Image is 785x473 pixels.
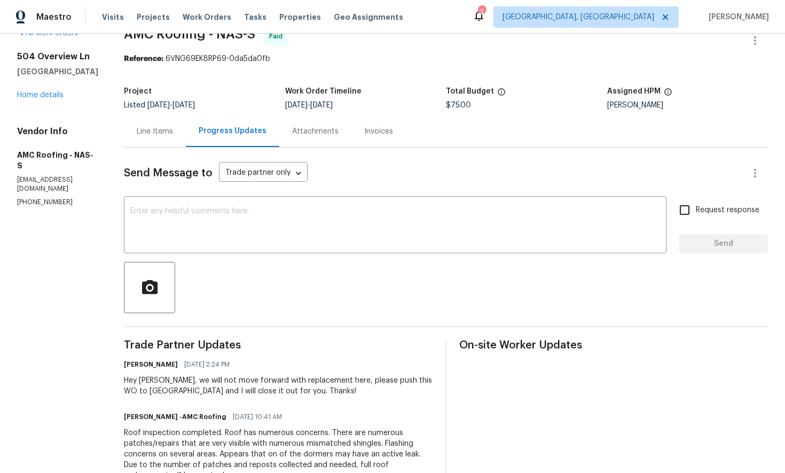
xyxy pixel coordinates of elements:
span: Work Orders [183,12,231,22]
div: Invoices [364,126,393,137]
span: Geo Assignments [334,12,403,22]
div: Trade partner only [219,165,308,182]
span: Paid [269,31,287,42]
h5: Project [124,88,152,95]
span: The hpm assigned to this work order. [664,88,672,102]
div: 6VNG69EK8RP69-0da5da0fb [124,53,768,64]
span: Tasks [244,13,266,21]
h5: Total Budget [446,88,494,95]
span: [DATE] 10:41 AM [233,412,282,422]
span: [DATE] [147,102,170,109]
span: - [285,102,333,109]
h5: [GEOGRAPHIC_DATA] [17,66,98,77]
span: [DATE] [172,102,195,109]
div: Progress Updates [199,126,266,136]
span: AMC Roofing - NAS-S [124,28,255,41]
span: $75.00 [446,102,471,109]
div: [PERSON_NAME] [607,102,768,109]
div: 2 [478,6,485,17]
span: [PERSON_NAME] [704,12,769,22]
span: The total cost of line items that have been proposed by Opendoor. This sum includes line items th... [497,88,506,102]
h6: [PERSON_NAME] [124,359,178,370]
span: Visits [102,12,124,22]
a: Home details [17,91,64,99]
h5: Assigned HPM [607,88,661,95]
h2: 504 Overview Ln [17,51,98,62]
span: [DATE] [285,102,308,109]
h5: Work Order Timeline [285,88,362,95]
span: [DATE] 2:24 PM [184,359,230,370]
span: Listed [124,102,195,109]
span: On-site Worker Updates [459,340,768,351]
span: [GEOGRAPHIC_DATA], [GEOGRAPHIC_DATA] [503,12,654,22]
p: [EMAIL_ADDRESS][DOMAIN_NAME] [17,175,98,193]
span: [DATE] [310,102,333,109]
span: Projects [137,12,170,22]
p: [PHONE_NUMBER] [17,198,98,207]
span: Properties [279,12,321,22]
span: Trade Partner Updates [124,340,433,351]
h6: [PERSON_NAME] -AMC Roofing [124,412,226,422]
span: - [147,102,195,109]
span: Send Message to [124,168,213,179]
div: Line Items [137,126,173,137]
b: Reference: [124,55,163,63]
div: Hey [PERSON_NAME], we will not move forward with replacement here, please push this WO to [GEOGRA... [124,375,433,397]
h4: Vendor Info [17,126,98,137]
div: Attachments [292,126,339,137]
h5: AMC Roofing - NAS-S [17,150,98,171]
span: Request response [696,205,759,216]
span: Maestro [36,12,72,22]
